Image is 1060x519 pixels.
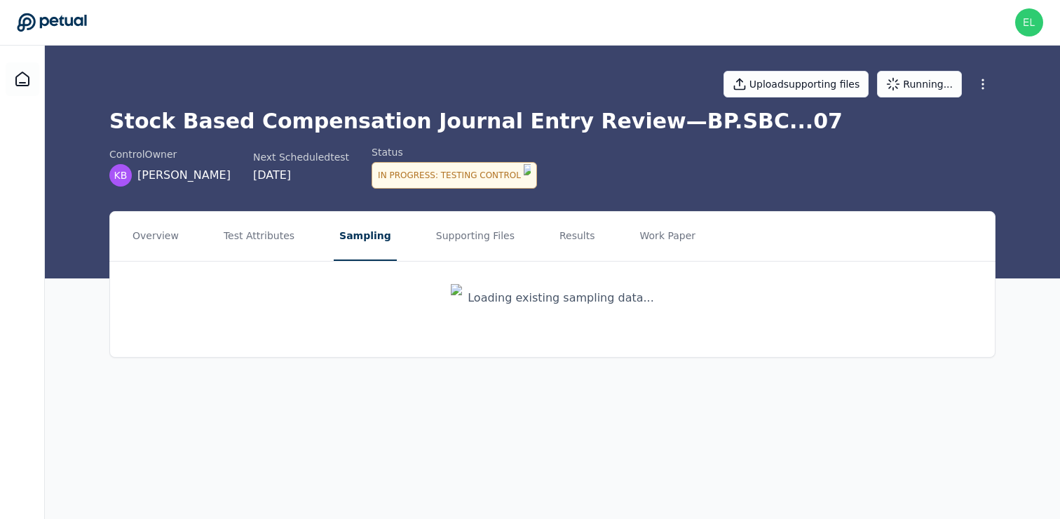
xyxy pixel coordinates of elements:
[334,212,397,261] button: Sampling
[110,212,995,261] nav: Tabs
[253,150,349,164] div: Next Scheduled test
[723,71,869,97] button: Uploadsupporting files
[524,164,531,187] img: Logo
[253,167,349,184] div: [DATE]
[372,162,537,189] div: In Progress : Testing Control
[877,71,962,97] button: Running...
[114,168,128,182] span: KB
[137,167,231,184] span: [PERSON_NAME]
[218,212,300,261] button: Test Attributes
[109,147,231,161] div: control Owner
[6,62,39,96] a: Dashboard
[127,212,184,261] button: Overview
[970,72,996,97] button: More Options
[451,284,462,312] img: Logo
[634,212,702,261] button: Work Paper
[1015,8,1043,36] img: eliot+reddit@petual.ai
[430,212,520,261] button: Supporting Files
[17,13,87,32] a: Go to Dashboard
[554,212,601,261] button: Results
[109,109,996,134] h1: Stock Based Compensation Journal Entry Review — BP.SBC...07
[372,145,537,159] div: Status
[451,284,654,312] div: Loading existing sampling data...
